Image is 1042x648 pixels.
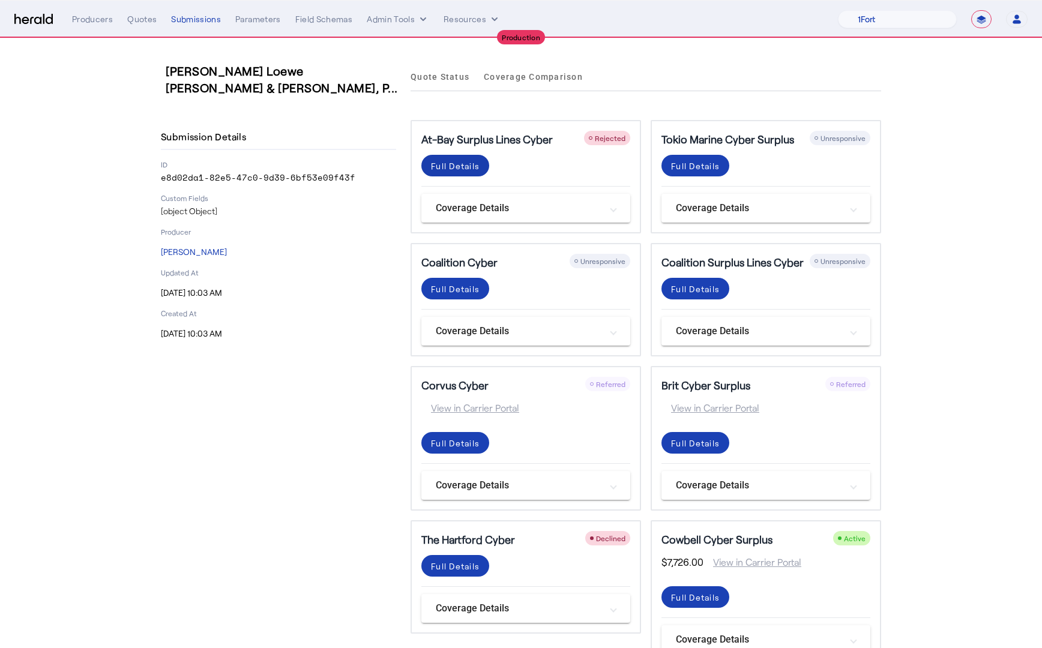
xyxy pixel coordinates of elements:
[676,324,842,338] mat-panel-title: Coverage Details
[72,13,113,25] div: Producers
[421,254,498,271] h5: Coalition Cyber
[235,13,281,25] div: Parameters
[127,13,157,25] div: Quotes
[166,62,401,96] h3: [PERSON_NAME] Loewe [PERSON_NAME] & [PERSON_NAME], P...
[411,73,469,81] span: Quote Status
[580,257,625,265] span: Unresponsive
[421,194,630,223] mat-expansion-panel-header: Coverage Details
[161,287,396,299] p: [DATE] 10:03 AM
[844,534,866,542] span: Active
[421,594,630,623] mat-expansion-panel-header: Coverage Details
[421,131,553,148] h5: At-Bay Surplus Lines Cyber
[661,432,729,454] button: Full Details
[436,601,601,616] mat-panel-title: Coverage Details
[161,227,396,236] p: Producer
[421,555,489,577] button: Full Details
[295,13,353,25] div: Field Schemas
[161,130,251,144] h4: Submission Details
[836,380,866,388] span: Referred
[661,531,772,548] h5: Cowbell Cyber Surplus
[421,278,489,299] button: Full Details
[661,555,703,569] span: $7,726.00
[421,377,489,394] h5: Corvus Cyber
[161,246,396,258] p: [PERSON_NAME]
[671,283,720,295] div: Full Details
[161,172,396,184] p: e8d02da1-82e5-47c0-9d39-6bf53e09f43f
[596,534,625,542] span: Declined
[431,560,480,572] div: Full Details
[661,131,794,148] h5: Tokio Marine Cyber Surplus
[411,62,469,91] a: Quote Status
[661,317,870,346] mat-expansion-panel-header: Coverage Details
[661,194,870,223] mat-expansion-panel-header: Coverage Details
[421,317,630,346] mat-expansion-panel-header: Coverage Details
[703,555,801,569] span: View in Carrier Portal
[596,380,625,388] span: Referred
[497,30,545,44] div: Production
[444,13,501,25] button: Resources dropdown menu
[661,377,750,394] h5: Brit Cyber Surplus
[661,254,804,271] h5: Coalition Surplus Lines Cyber
[421,471,630,500] mat-expansion-panel-header: Coverage Details
[431,437,480,449] div: Full Details
[821,134,866,142] span: Unresponsive
[436,201,601,215] mat-panel-title: Coverage Details
[661,586,729,608] button: Full Details
[661,278,729,299] button: Full Details
[661,401,759,415] span: View in Carrier Portal
[595,134,625,142] span: Rejected
[421,155,489,176] button: Full Details
[161,205,396,217] p: [object Object]
[821,257,866,265] span: Unresponsive
[171,13,221,25] div: Submissions
[661,471,870,500] mat-expansion-panel-header: Coverage Details
[161,160,396,169] p: ID
[421,401,519,415] span: View in Carrier Portal
[161,193,396,203] p: Custom Fields
[661,155,729,176] button: Full Details
[671,591,720,604] div: Full Details
[436,478,601,493] mat-panel-title: Coverage Details
[671,437,720,449] div: Full Details
[161,328,396,340] p: [DATE] 10:03 AM
[676,478,842,493] mat-panel-title: Coverage Details
[484,73,583,81] span: Coverage Comparison
[161,268,396,277] p: Updated At
[436,324,601,338] mat-panel-title: Coverage Details
[367,13,429,25] button: internal dropdown menu
[14,14,53,25] img: Herald Logo
[676,201,842,215] mat-panel-title: Coverage Details
[676,632,842,647] mat-panel-title: Coverage Details
[431,283,480,295] div: Full Details
[161,308,396,318] p: Created At
[421,432,489,454] button: Full Details
[671,160,720,172] div: Full Details
[431,160,480,172] div: Full Details
[484,62,583,91] a: Coverage Comparison
[421,531,515,548] h5: The Hartford Cyber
